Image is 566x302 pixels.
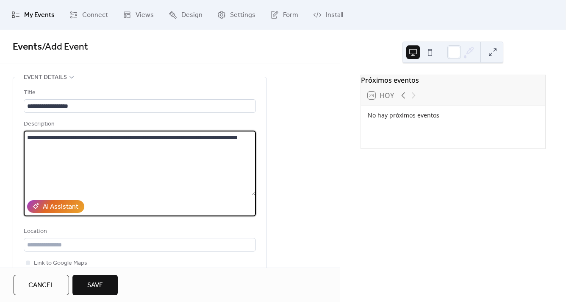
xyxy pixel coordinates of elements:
a: Settings [211,3,262,26]
button: Cancel [14,275,69,295]
div: Title [24,88,254,98]
a: My Events [5,3,61,26]
button: AI Assistant [27,200,84,213]
span: Cancel [28,280,54,291]
span: Install [326,10,343,20]
div: Próximos eventos [361,75,545,85]
a: Form [264,3,305,26]
div: Location [24,226,254,237]
span: Connect [82,10,108,20]
a: Design [162,3,209,26]
span: Settings [230,10,255,20]
a: Views [117,3,160,26]
span: Event details [24,73,67,83]
div: No hay próximos eventos [368,111,538,119]
span: Save [87,280,103,291]
span: Link to Google Maps [34,258,87,268]
a: Connect [63,3,114,26]
a: Events [13,38,42,56]
span: Design [181,10,203,20]
span: Views [136,10,154,20]
div: AI Assistant [43,202,78,212]
button: Save [72,275,118,295]
span: Form [283,10,298,20]
span: / Add Event [42,38,88,56]
div: Description [24,119,254,129]
span: My Events [24,10,55,20]
a: Install [307,3,350,26]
